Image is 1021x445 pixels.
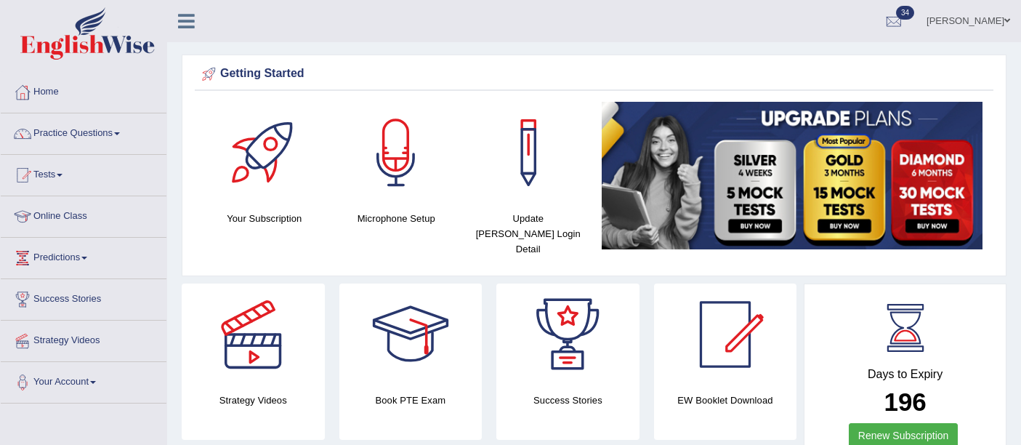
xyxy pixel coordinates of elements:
[1,321,166,357] a: Strategy Videos
[338,211,456,226] h4: Microphone Setup
[1,72,166,108] a: Home
[339,393,483,408] h4: Book PTE Exam
[654,393,797,408] h4: EW Booklet Download
[1,279,166,316] a: Success Stories
[884,388,926,416] b: 196
[198,63,990,85] div: Getting Started
[1,362,166,398] a: Your Account
[896,6,914,20] span: 34
[820,368,990,381] h4: Days to Expiry
[469,211,587,257] h4: Update [PERSON_NAME] Login Detail
[496,393,639,408] h4: Success Stories
[1,238,166,274] a: Predictions
[1,155,166,191] a: Tests
[1,113,166,150] a: Practice Questions
[602,102,983,249] img: small5.jpg
[1,196,166,233] a: Online Class
[182,393,325,408] h4: Strategy Videos
[206,211,323,226] h4: Your Subscription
